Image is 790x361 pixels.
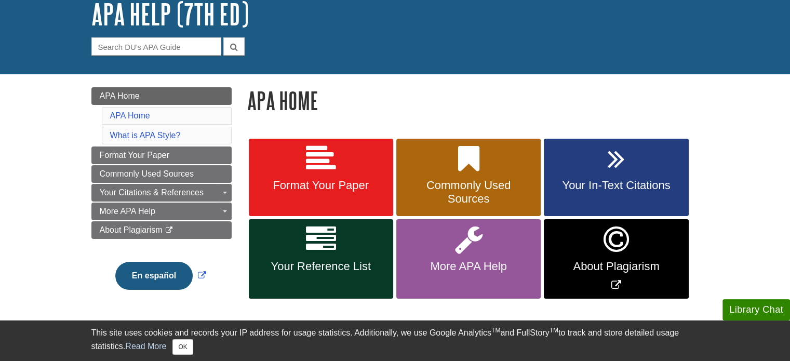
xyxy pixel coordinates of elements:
[165,227,173,234] i: This link opens in a new window
[115,262,193,290] button: En español
[552,260,680,273] span: About Plagiarism
[396,219,541,299] a: More APA Help
[91,87,232,105] a: APA Home
[544,219,688,299] a: Link opens in new window
[91,327,699,355] div: This site uses cookies and records your IP address for usage statistics. Additionally, we use Goo...
[100,169,194,178] span: Commonly Used Sources
[125,342,166,351] a: Read More
[91,221,232,239] a: About Plagiarism
[91,184,232,202] a: Your Citations & References
[249,219,393,299] a: Your Reference List
[91,203,232,220] a: More APA Help
[396,139,541,217] a: Commonly Used Sources
[113,271,209,280] a: Link opens in new window
[100,188,204,197] span: Your Citations & References
[550,327,558,334] sup: TM
[247,87,699,114] h1: APA Home
[100,225,163,234] span: About Plagiarism
[491,327,500,334] sup: TM
[91,87,232,307] div: Guide Page Menu
[404,179,533,206] span: Commonly Used Sources
[257,179,385,192] span: Format Your Paper
[91,37,221,56] input: Search DU's APA Guide
[544,139,688,217] a: Your In-Text Citations
[91,165,232,183] a: Commonly Used Sources
[100,91,140,100] span: APA Home
[404,260,533,273] span: More APA Help
[249,139,393,217] a: Format Your Paper
[91,146,232,164] a: Format Your Paper
[257,260,385,273] span: Your Reference List
[552,179,680,192] span: Your In-Text Citations
[110,131,181,140] a: What is APA Style?
[100,207,155,216] span: More APA Help
[722,299,790,320] button: Library Chat
[172,339,193,355] button: Close
[100,151,169,159] span: Format Your Paper
[110,111,150,120] a: APA Home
